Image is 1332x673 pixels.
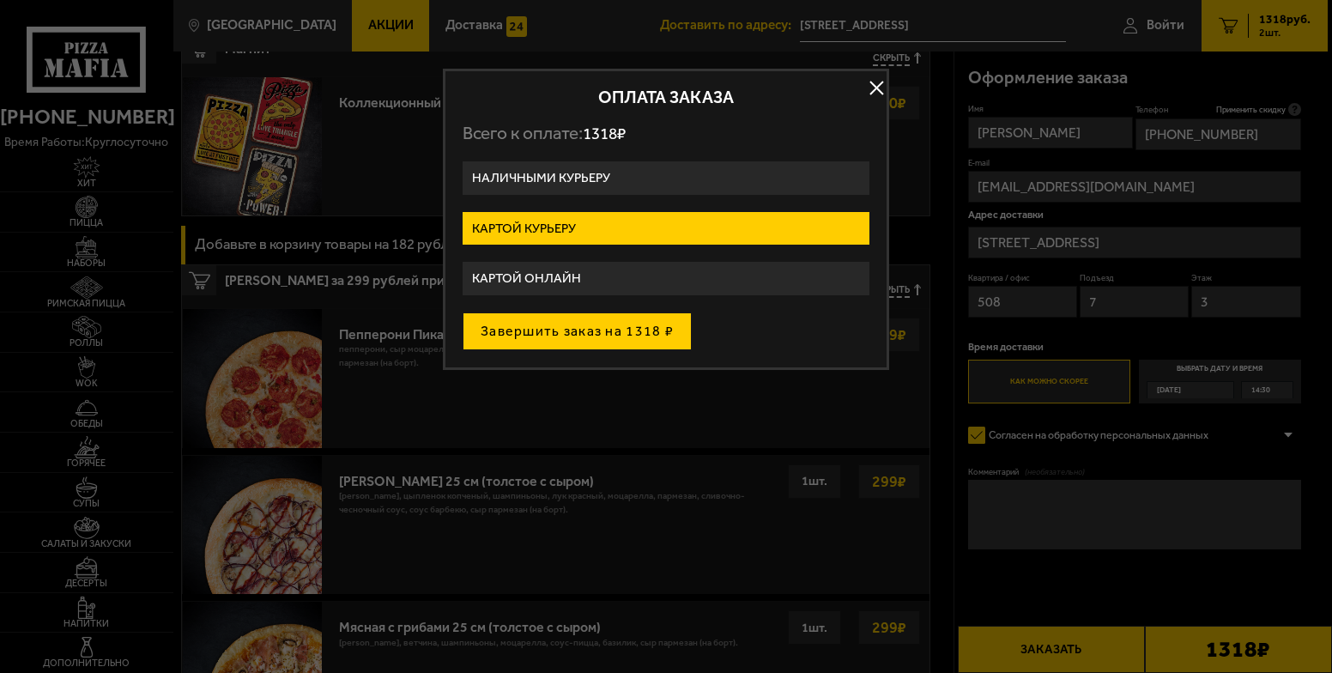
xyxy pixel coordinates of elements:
label: Картой курьеру [463,212,869,246]
span: 1318 ₽ [583,124,626,143]
p: Всего к оплате: [463,123,869,144]
label: Картой онлайн [463,262,869,295]
label: Наличными курьеру [463,161,869,195]
h2: Оплата заказа [463,88,869,106]
button: Завершить заказ на 1318 ₽ [463,312,692,350]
